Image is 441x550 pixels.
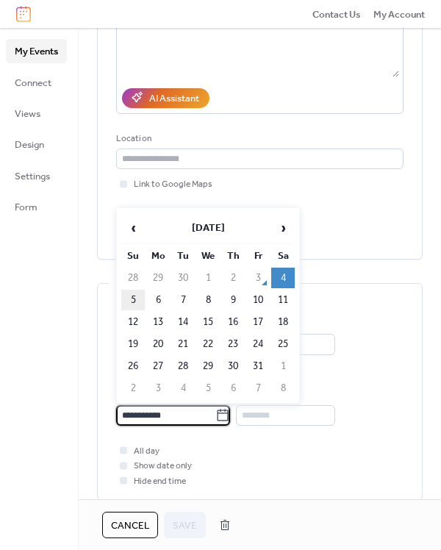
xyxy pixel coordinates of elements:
[246,312,270,332] td: 17
[134,177,212,192] span: Link to Google Maps
[221,246,245,266] th: Th
[6,101,67,125] a: Views
[146,268,170,288] td: 29
[121,312,145,332] td: 12
[246,268,270,288] td: 3
[171,290,195,310] td: 7
[246,334,270,354] td: 24
[122,213,144,243] span: ‹
[171,334,195,354] td: 21
[271,268,295,288] td: 4
[146,356,170,376] td: 27
[221,290,245,310] td: 9
[196,268,220,288] td: 1
[171,268,195,288] td: 30
[196,290,220,310] td: 8
[15,76,51,90] span: Connect
[121,334,145,354] td: 19
[196,356,220,376] td: 29
[121,356,145,376] td: 26
[221,378,245,399] td: 6
[6,71,67,94] a: Connect
[134,444,159,459] span: All day
[312,7,361,22] span: Contact Us
[146,213,270,244] th: [DATE]
[221,356,245,376] td: 30
[196,334,220,354] td: 22
[146,334,170,354] td: 20
[15,200,37,215] span: Form
[221,312,245,332] td: 16
[271,246,295,266] th: Sa
[171,312,195,332] td: 14
[146,312,170,332] td: 13
[146,378,170,399] td: 3
[146,290,170,310] td: 6
[15,137,44,152] span: Design
[196,246,220,266] th: We
[221,268,245,288] td: 2
[312,7,361,21] a: Contact Us
[6,132,67,156] a: Design
[271,356,295,376] td: 1
[122,88,209,107] button: AI Assistant
[102,512,158,538] button: Cancel
[146,246,170,266] th: Mo
[246,378,270,399] td: 7
[246,246,270,266] th: Fr
[171,378,195,399] td: 4
[16,6,31,22] img: logo
[6,195,67,218] a: Form
[121,268,145,288] td: 28
[221,334,245,354] td: 23
[6,164,67,187] a: Settings
[171,356,195,376] td: 28
[272,213,294,243] span: ›
[171,246,195,266] th: Tu
[196,378,220,399] td: 5
[116,132,401,146] div: Location
[6,39,67,63] a: My Events
[373,7,425,21] a: My Account
[271,290,295,310] td: 11
[246,356,270,376] td: 31
[271,334,295,354] td: 25
[271,378,295,399] td: 8
[236,390,255,405] span: Time
[149,91,199,106] div: AI Assistant
[373,7,425,22] span: My Account
[134,474,186,489] span: Hide end time
[121,378,145,399] td: 2
[15,107,40,121] span: Views
[15,169,50,184] span: Settings
[111,518,149,533] span: Cancel
[121,246,145,266] th: Su
[121,290,145,310] td: 5
[15,44,58,59] span: My Events
[271,312,295,332] td: 18
[196,312,220,332] td: 15
[246,290,270,310] td: 10
[134,459,192,474] span: Show date only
